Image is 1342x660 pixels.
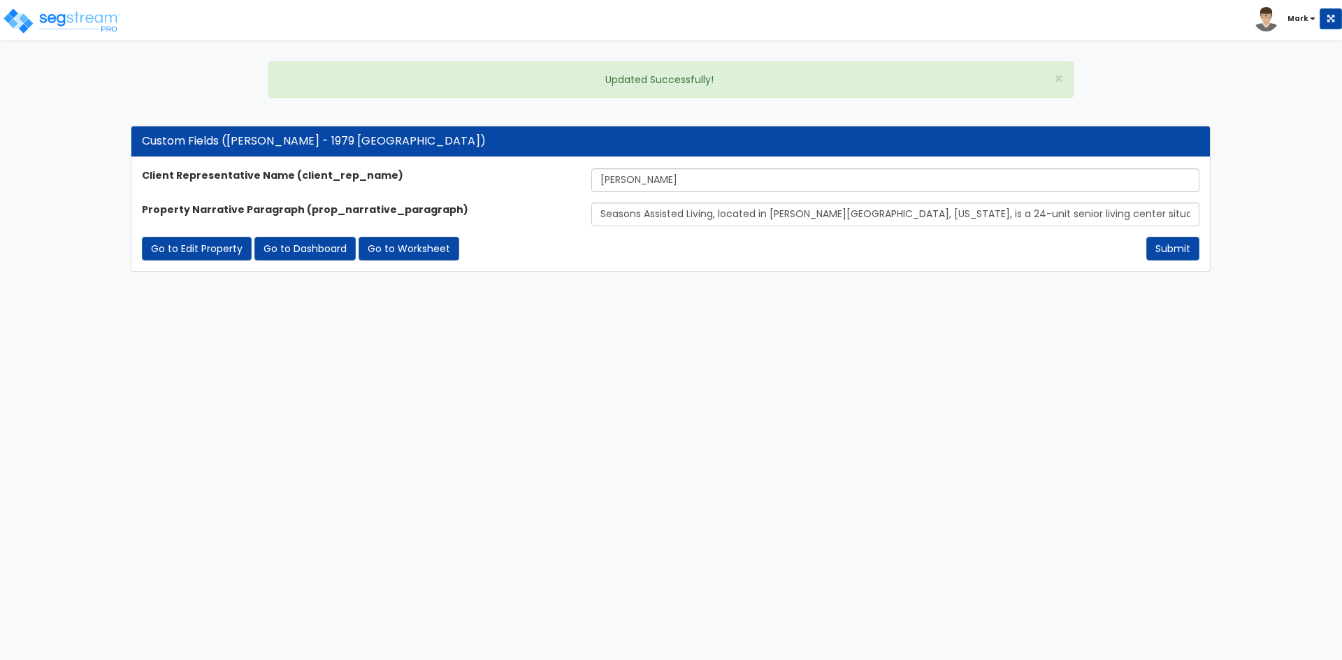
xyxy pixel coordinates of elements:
div: Custom Fields ([PERSON_NAME] - 1979 [GEOGRAPHIC_DATA]) [142,133,1199,149]
a: Go to Edit Property [142,237,252,261]
a: Go to Dashboard [254,237,356,261]
img: logo_pro_r.png [2,7,121,35]
label: Property Narrative Paragraph (prop_narrative_paragraph) [131,203,581,217]
button: Close [1054,71,1063,86]
button: Submit [1146,237,1199,261]
label: Client Representative Name (client_rep_name) [131,168,581,182]
span: × [1054,68,1063,89]
span: Updated Successfully! [605,73,714,87]
b: Mark [1287,13,1308,24]
img: avatar.png [1254,7,1278,31]
a: Go to Worksheet [359,237,459,261]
